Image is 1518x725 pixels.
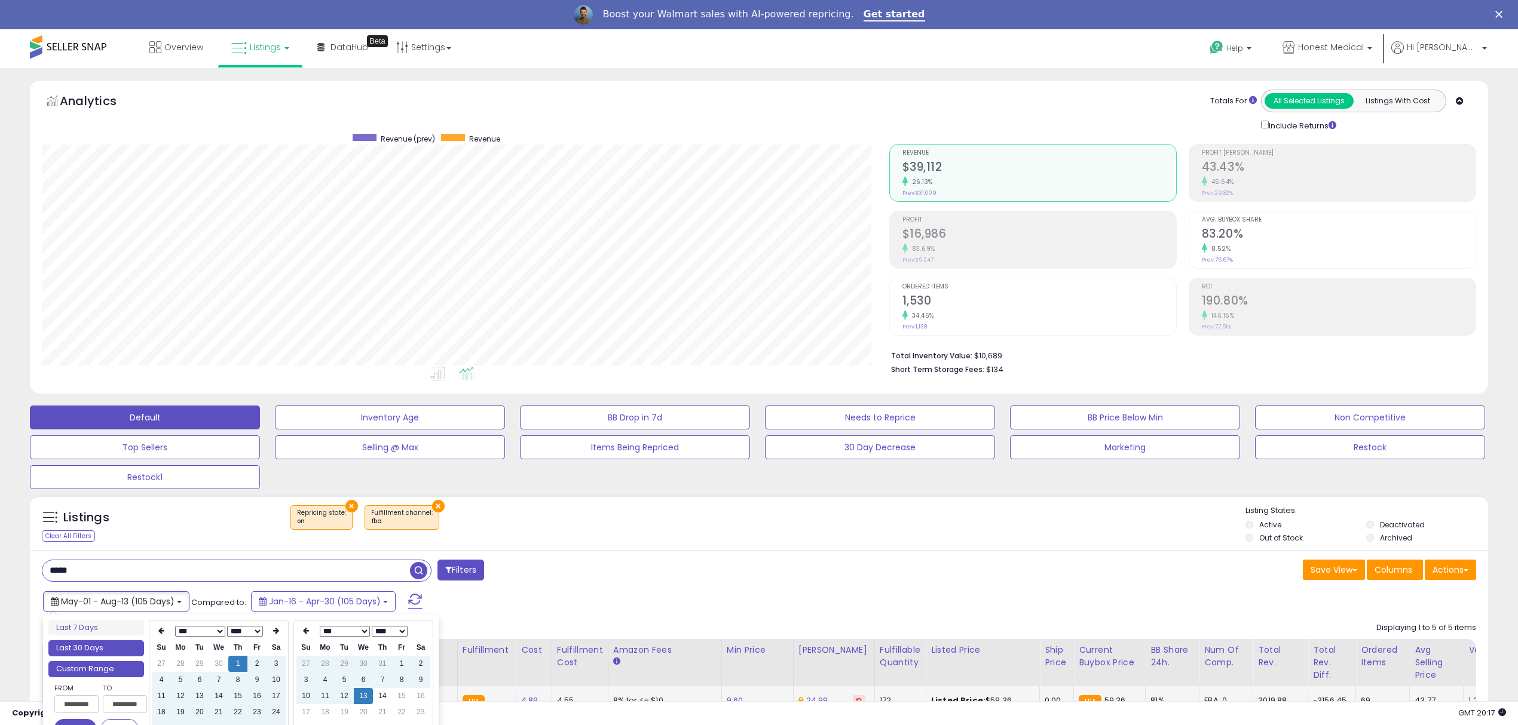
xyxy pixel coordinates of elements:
[1376,622,1476,634] div: Displaying 1 to 5 of 5 items
[367,35,388,47] div: Tooltip anchor
[602,8,853,20] div: Boost your Walmart sales with AI-powered repricing.
[381,134,435,144] span: Revenue (prev)
[387,29,460,65] a: Settings
[247,640,267,656] th: Fr
[316,640,335,656] th: Mo
[1468,644,1512,656] div: Velocity
[520,405,750,429] button: BB Drop in 7d
[1010,435,1240,459] button: Marketing
[411,704,430,720] td: 23
[1204,644,1248,669] div: Num of Comp.
[316,672,335,688] td: 4
[986,364,1003,375] span: $134
[392,688,411,704] td: 15
[891,351,972,361] b: Total Inventory Value:
[30,405,260,429] button: Default
[1207,177,1234,186] small: 45.64%
[574,5,593,24] img: Profile image for Adrian
[275,405,505,429] button: Inventory Age
[1202,294,1476,310] h2: 190.80%
[411,640,430,656] th: Sa
[296,688,316,704] td: 10
[12,708,207,719] div: seller snap | |
[335,656,354,672] td: 29
[316,704,335,720] td: 18
[297,517,346,526] div: on
[335,704,354,720] td: 19
[1495,11,1507,18] div: Close
[891,364,984,374] b: Short Term Storage Fees:
[1202,227,1476,243] h2: 83.20%
[1375,564,1412,576] span: Columns
[152,672,171,688] td: 4
[103,682,138,694] label: To
[30,465,260,489] button: Restock1
[209,704,228,720] td: 21
[1200,31,1263,68] a: Help
[345,500,358,512] button: ×
[308,29,377,65] a: DataHub
[432,500,445,512] button: ×
[171,704,190,720] td: 19
[1045,644,1069,669] div: Ship Price
[171,672,190,688] td: 5
[251,591,396,612] button: Jan-16 - Apr-30 (105 Days)
[1407,41,1479,53] span: Hi [PERSON_NAME]
[613,644,717,656] div: Amazon Fees
[191,597,246,608] span: Compared to:
[269,595,381,607] span: Jan-16 - Apr-30 (105 Days)
[371,508,433,526] span: Fulfillment channel :
[296,656,316,672] td: 27
[267,704,286,720] td: 24
[354,704,373,720] td: 20
[902,189,936,196] small: Prev: $31,009
[228,688,247,704] td: 15
[228,640,247,656] th: Th
[48,620,144,636] li: Last 7 Days
[1361,644,1404,669] div: Ordered Items
[373,656,392,672] td: 31
[228,656,247,672] td: 1
[1258,644,1303,669] div: Total Rev.
[331,644,452,656] div: Business Pricing
[1207,311,1235,320] small: 146.16%
[152,640,171,656] th: Su
[902,160,1176,176] h2: $39,112
[1303,560,1365,580] button: Save View
[1202,217,1476,223] span: Avg. Buybox Share
[1415,644,1458,681] div: Avg Selling Price
[190,656,209,672] td: 29
[247,688,267,704] td: 16
[902,323,927,330] small: Prev: 1,138
[330,41,368,53] span: DataHub
[411,656,430,672] td: 2
[902,294,1176,310] h2: 1,530
[931,644,1035,656] div: Listed Price
[354,640,373,656] th: We
[908,177,933,186] small: 26.13%
[798,644,870,656] div: [PERSON_NAME]
[1391,41,1487,68] a: Hi [PERSON_NAME]
[140,29,212,65] a: Overview
[765,405,995,429] button: Needs to Reprice
[48,640,144,656] li: Last 30 Days
[373,688,392,704] td: 14
[1202,160,1476,176] h2: 43.43%
[354,656,373,672] td: 30
[354,688,373,704] td: 13
[54,682,96,694] label: From
[267,672,286,688] td: 10
[152,704,171,720] td: 18
[371,517,433,526] div: fba
[1209,40,1224,55] i: Get Help
[12,707,56,718] strong: Copyright
[411,688,430,704] td: 16
[190,704,209,720] td: 20
[1245,505,1488,517] p: Listing States:
[1202,256,1233,263] small: Prev: 76.67%
[373,672,392,688] td: 7
[228,704,247,720] td: 22
[902,217,1176,223] span: Profit
[902,227,1176,243] h2: $16,986
[1259,520,1281,530] label: Active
